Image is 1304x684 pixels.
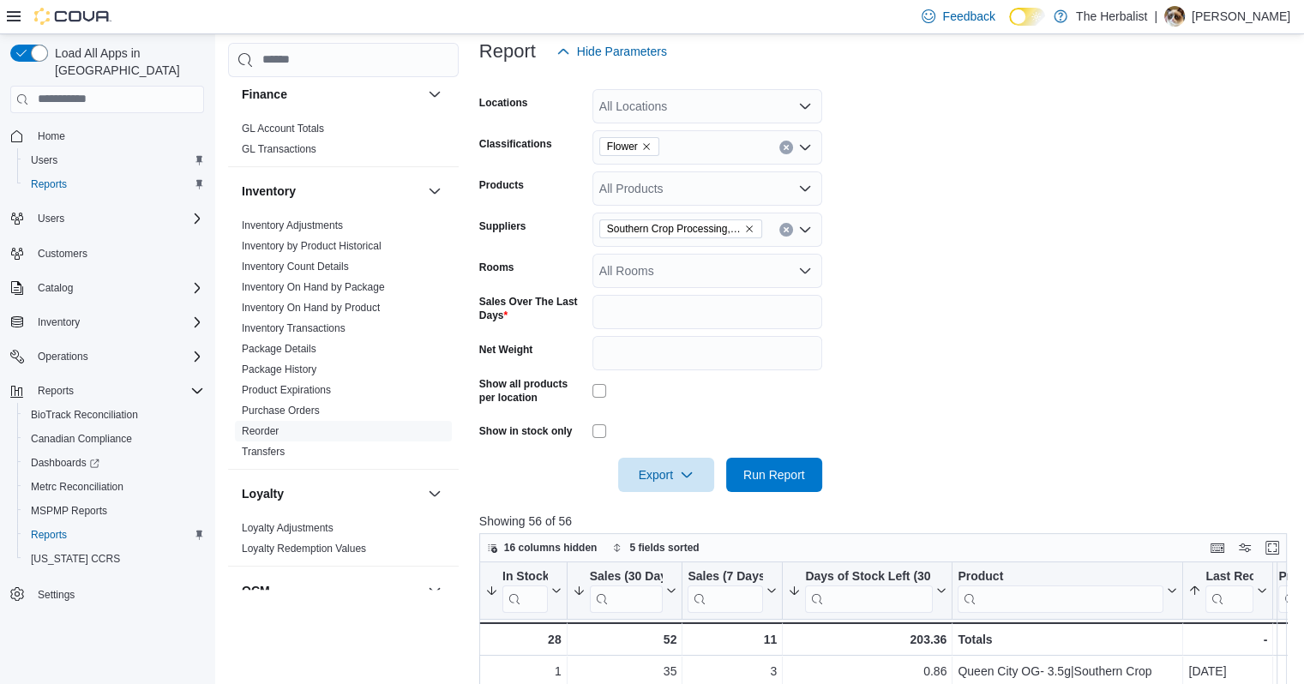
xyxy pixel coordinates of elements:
[3,379,211,403] button: Reports
[629,541,699,555] span: 5 fields sorted
[31,456,99,470] span: Dashboards
[1188,568,1267,612] button: Last Received Date
[607,220,741,237] span: Southern Crop Processing, LLC
[572,661,676,681] div: 35
[805,568,933,585] div: Days of Stock Left (30 Days)
[242,183,421,200] button: Inventory
[242,405,320,417] a: Purchase Orders
[24,453,204,473] span: Dashboards
[24,150,64,171] a: Users
[242,281,385,293] a: Inventory On Hand by Package
[572,568,676,612] button: Sales (30 Days)
[38,247,87,261] span: Customers
[228,518,459,566] div: Loyalty
[942,8,995,25] span: Feedback
[688,629,777,650] div: 11
[242,219,343,231] a: Inventory Adjustments
[48,45,204,79] span: Load All Apps in [GEOGRAPHIC_DATA]
[31,528,67,542] span: Reports
[726,458,822,492] button: Run Report
[779,223,793,237] button: Clear input
[242,240,382,252] a: Inventory by Product Historical
[1192,6,1290,27] p: [PERSON_NAME]
[479,513,1295,530] p: Showing 56 of 56
[1188,629,1267,650] div: -
[242,219,343,232] span: Inventory Adjustments
[242,321,346,335] span: Inventory Transactions
[242,301,380,315] span: Inventory On Hand by Product
[1009,8,1045,26] input: Dark Mode
[424,580,445,601] button: OCM
[38,129,65,143] span: Home
[242,383,331,397] span: Product Expirations
[242,280,385,294] span: Inventory On Hand by Package
[479,377,586,405] label: Show all products per location
[1235,537,1255,558] button: Display options
[24,477,130,497] a: Metrc Reconciliation
[3,345,211,369] button: Operations
[3,310,211,334] button: Inventory
[3,581,211,606] button: Settings
[17,172,211,196] button: Reports
[242,522,334,534] a: Loyalty Adjustments
[17,451,211,475] a: Dashboards
[788,568,946,612] button: Days of Stock Left (30 Days)
[424,483,445,504] button: Loyalty
[31,585,81,605] a: Settings
[1154,6,1157,27] p: |
[485,661,562,681] div: 1
[688,661,777,681] div: 3
[798,223,812,237] button: Open list of options
[424,84,445,105] button: Finance
[958,629,1177,650] div: Totals
[484,629,562,650] div: 28
[17,148,211,172] button: Users
[688,568,763,585] div: Sales (7 Days)
[242,322,346,334] a: Inventory Transactions
[479,261,514,274] label: Rooms
[24,549,127,569] a: [US_STATE] CCRS
[24,429,139,449] a: Canadian Compliance
[228,118,459,166] div: Finance
[242,86,421,103] button: Finance
[479,424,573,438] label: Show in stock only
[242,542,366,555] span: Loyalty Redemption Values
[24,501,204,521] span: MSPMP Reports
[599,137,659,156] span: Flower
[958,568,1177,612] button: Product
[3,123,211,148] button: Home
[242,485,284,502] h3: Loyalty
[242,302,380,314] a: Inventory On Hand by Product
[779,141,793,154] button: Clear input
[242,485,421,502] button: Loyalty
[572,629,676,650] div: 52
[24,405,204,425] span: BioTrack Reconciliation
[31,153,57,167] span: Users
[38,384,74,398] span: Reports
[958,661,1177,681] div: Queen City OG- 3.5g|Southern Crop
[38,350,88,363] span: Operations
[24,525,204,545] span: Reports
[743,466,805,483] span: Run Report
[31,381,81,401] button: Reports
[24,429,204,449] span: Canadian Compliance
[31,346,204,367] span: Operations
[3,241,211,266] button: Customers
[688,568,763,612] div: Sales (7 Days)
[599,219,762,238] span: Southern Crop Processing, LLC
[24,525,74,545] a: Reports
[242,404,320,417] span: Purchase Orders
[479,137,552,151] label: Classifications
[242,183,296,200] h3: Inventory
[744,224,754,234] button: Remove Southern Crop Processing, LLC from selection in this group
[1164,6,1185,27] div: James Stone
[242,363,316,376] span: Package History
[798,264,812,278] button: Open list of options
[502,568,548,585] div: In Stock Qty
[31,243,204,264] span: Customers
[24,174,204,195] span: Reports
[641,141,652,152] button: Remove Flower from selection in this group
[242,424,279,438] span: Reorder
[31,346,95,367] button: Operations
[424,181,445,201] button: Inventory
